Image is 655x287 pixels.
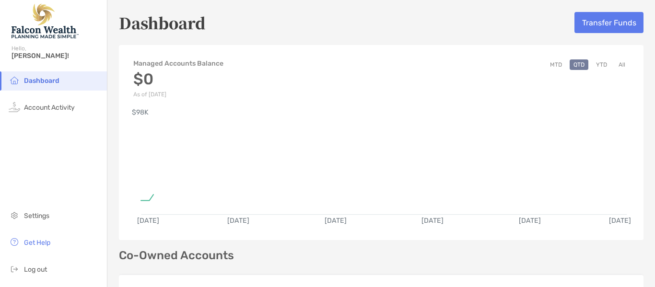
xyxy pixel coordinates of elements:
text: [DATE] [325,217,347,225]
text: [DATE] [421,217,444,225]
text: [DATE] [609,217,631,225]
h4: Managed Accounts Balance [133,59,223,68]
p: Co-Owned Accounts [119,250,643,262]
img: settings icon [9,209,20,221]
text: [DATE] [519,217,541,225]
img: Falcon Wealth Planning Logo [12,4,79,38]
span: Log out [24,265,47,274]
button: MTD [546,59,566,70]
h5: Dashboard [119,11,206,34]
button: All [615,59,629,70]
img: household icon [9,74,20,86]
span: Dashboard [24,77,59,85]
button: QTD [570,59,588,70]
text: [DATE] [227,217,249,225]
button: YTD [592,59,611,70]
span: [PERSON_NAME]! [12,52,101,60]
span: Get Help [24,239,50,247]
span: Settings [24,212,49,220]
span: Account Activity [24,103,75,112]
h3: $0 [133,70,223,88]
img: activity icon [9,101,20,113]
img: get-help icon [9,236,20,248]
button: Transfer Funds [574,12,643,33]
text: $98K [132,108,149,116]
p: As of [DATE] [133,91,223,98]
text: [DATE] [137,217,159,225]
img: logout icon [9,263,20,275]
